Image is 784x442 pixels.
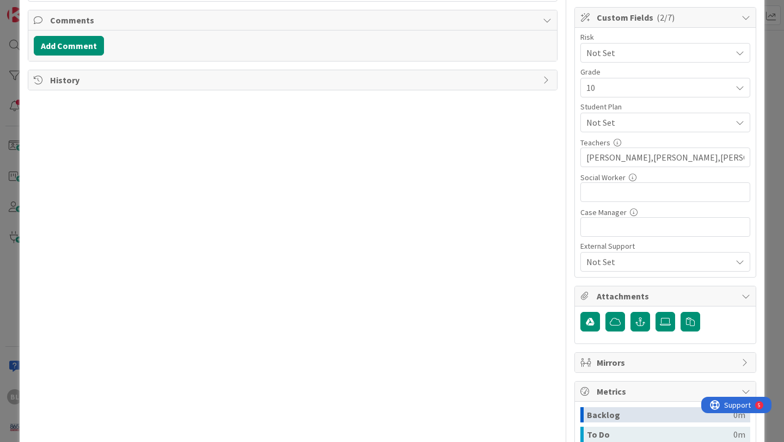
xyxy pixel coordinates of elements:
[50,14,537,27] span: Comments
[733,427,745,442] div: 0m
[597,356,736,369] span: Mirrors
[580,33,750,41] div: Risk
[23,2,50,15] span: Support
[580,68,750,76] div: Grade
[50,73,537,87] span: History
[34,36,104,56] button: Add Comment
[580,138,610,148] label: Teachers
[597,385,736,398] span: Metrics
[580,242,750,250] div: External Support
[580,207,627,217] label: Case Manager
[597,290,736,303] span: Attachments
[597,11,736,24] span: Custom Fields
[580,103,750,110] div: Student Plan
[586,80,726,95] span: 10
[57,4,59,13] div: 5
[657,12,675,23] span: ( 2/7 )
[587,427,733,442] div: To Do
[733,407,745,422] div: 0m
[580,173,626,182] label: Social Worker
[587,407,733,422] div: Backlog
[586,45,726,60] span: Not Set
[586,116,731,129] span: Not Set
[586,255,731,268] span: Not Set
